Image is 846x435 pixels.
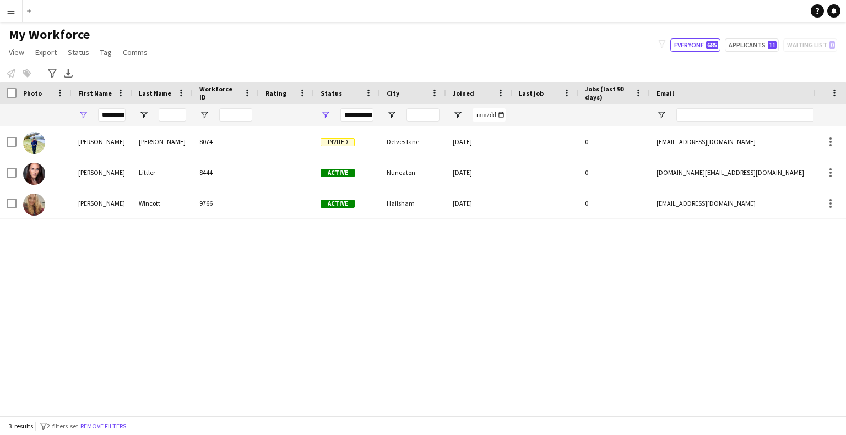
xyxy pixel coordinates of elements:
[98,108,126,122] input: First Name Filter Input
[96,45,116,59] a: Tag
[380,188,446,218] div: Hailsham
[219,108,252,122] input: Workforce ID Filter Input
[446,157,512,188] div: [DATE]
[72,126,132,157] div: [PERSON_NAME]
[657,110,666,120] button: Open Filter Menu
[63,45,94,59] a: Status
[578,126,650,157] div: 0
[446,126,512,157] div: [DATE]
[193,157,259,188] div: 8444
[31,45,61,59] a: Export
[453,110,463,120] button: Open Filter Menu
[46,67,59,80] app-action-btn: Advanced filters
[725,38,779,52] button: Applicants11
[100,47,112,57] span: Tag
[387,110,397,120] button: Open Filter Menu
[23,194,45,216] img: Christine Wincott
[265,89,286,97] span: Rating
[578,157,650,188] div: 0
[132,157,193,188] div: Littler
[139,110,149,120] button: Open Filter Menu
[321,169,355,177] span: Active
[768,41,777,49] span: 11
[9,47,24,57] span: View
[321,110,330,120] button: Open Filter Menu
[578,188,650,218] div: 0
[706,41,718,49] span: 685
[23,163,45,185] img: Christine Littler
[72,157,132,188] div: [PERSON_NAME]
[118,45,152,59] a: Comms
[387,89,399,97] span: City
[585,85,630,101] span: Jobs (last 90 days)
[132,188,193,218] div: Wincott
[9,26,90,43] span: My Workforce
[78,89,112,97] span: First Name
[35,47,57,57] span: Export
[23,89,42,97] span: Photo
[193,126,259,157] div: 8074
[123,47,148,57] span: Comms
[4,45,29,59] a: View
[68,47,89,57] span: Status
[23,132,45,154] img: Christine Appleby
[321,89,342,97] span: Status
[473,108,506,122] input: Joined Filter Input
[78,110,88,120] button: Open Filter Menu
[380,126,446,157] div: Delves lane
[47,422,78,430] span: 2 filters set
[406,108,440,122] input: City Filter Input
[139,89,171,97] span: Last Name
[62,67,75,80] app-action-btn: Export XLSX
[321,200,355,208] span: Active
[446,188,512,218] div: [DATE]
[193,188,259,218] div: 9766
[199,85,239,101] span: Workforce ID
[159,108,186,122] input: Last Name Filter Input
[78,420,128,432] button: Remove filters
[453,89,474,97] span: Joined
[321,138,355,146] span: Invited
[670,38,720,52] button: Everyone685
[657,89,674,97] span: Email
[72,188,132,218] div: [PERSON_NAME]
[132,126,193,157] div: [PERSON_NAME]
[199,110,209,120] button: Open Filter Menu
[380,157,446,188] div: Nuneaton
[519,89,544,97] span: Last job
